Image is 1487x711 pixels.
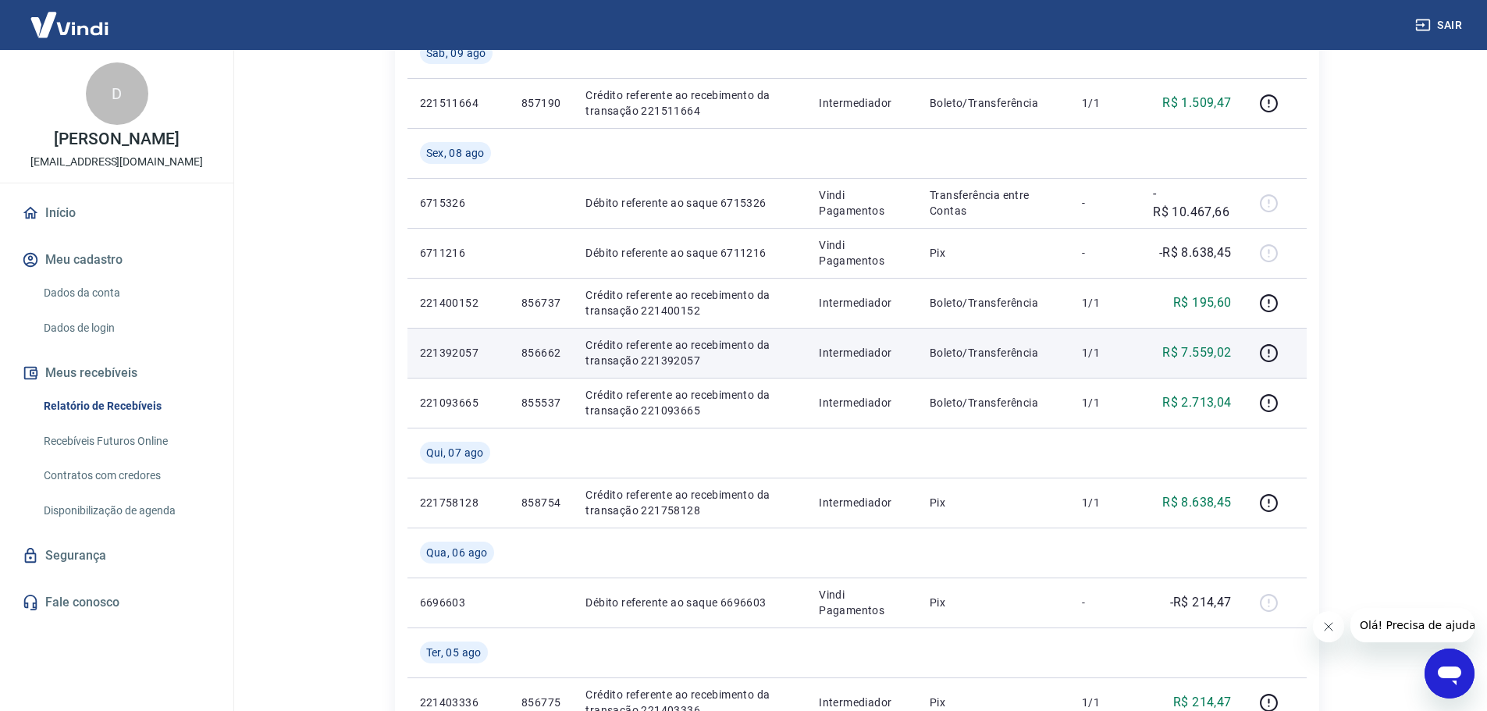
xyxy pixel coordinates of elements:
p: 856775 [521,695,560,710]
button: Sair [1412,11,1468,40]
p: Crédito referente ao recebimento da transação 221511664 [585,87,794,119]
iframe: Botão para abrir a janela de mensagens [1425,649,1475,699]
p: R$ 7.559,02 [1162,343,1231,362]
p: [PERSON_NAME] [54,131,179,148]
iframe: Fechar mensagem [1313,611,1344,642]
a: Relatório de Recebíveis [37,390,215,422]
img: Vindi [19,1,120,48]
p: 221093665 [420,395,496,411]
p: Débito referente ao saque 6696603 [585,595,794,610]
p: 6715326 [420,195,496,211]
p: Crédito referente ao recebimento da transação 221400152 [585,287,794,318]
p: 1/1 [1082,695,1128,710]
p: Boleto/Transferência [930,345,1057,361]
p: 6711216 [420,245,496,261]
p: 1/1 [1082,495,1128,510]
p: - [1082,195,1128,211]
p: Intermediador [819,695,905,710]
p: 221511664 [420,95,496,111]
span: Sex, 08 ago [426,145,485,161]
p: 221758128 [420,495,496,510]
a: Segurança [19,539,215,573]
p: - [1082,245,1128,261]
button: Meus recebíveis [19,356,215,390]
p: -R$ 8.638,45 [1159,244,1232,262]
p: Intermediador [819,345,905,361]
p: Débito referente ao saque 6711216 [585,245,794,261]
a: Início [19,196,215,230]
a: Disponibilização de agenda [37,495,215,527]
p: Intermediador [819,495,905,510]
p: R$ 8.638,45 [1162,493,1231,512]
p: Vindi Pagamentos [819,587,905,618]
p: Crédito referente ao recebimento da transação 221758128 [585,487,794,518]
p: Intermediador [819,395,905,411]
p: - [1082,595,1128,610]
p: 6696603 [420,595,496,610]
p: Pix [930,245,1057,261]
a: Contratos com credores [37,460,215,492]
p: Débito referente ao saque 6715326 [585,195,794,211]
p: Boleto/Transferência [930,395,1057,411]
p: 856737 [521,295,560,311]
p: 856662 [521,345,560,361]
span: Qua, 06 ago [426,545,488,560]
p: 858754 [521,495,560,510]
span: Ter, 05 ago [426,645,482,660]
p: Boleto/Transferência [930,95,1057,111]
a: Fale conosco [19,585,215,620]
p: -R$ 10.467,66 [1153,184,1231,222]
p: 857190 [521,95,560,111]
p: Pix [930,595,1057,610]
p: [EMAIL_ADDRESS][DOMAIN_NAME] [30,154,203,170]
p: -R$ 214,47 [1170,593,1232,612]
p: 1/1 [1082,95,1128,111]
a: Recebíveis Futuros Online [37,425,215,457]
p: Intermediador [819,95,905,111]
span: Sáb, 09 ago [426,45,486,61]
p: R$ 195,60 [1173,293,1232,312]
div: D [86,62,148,125]
span: Olá! Precisa de ajuda? [9,11,131,23]
button: Meu cadastro [19,243,215,277]
p: 1/1 [1082,295,1128,311]
p: R$ 2.713,04 [1162,393,1231,412]
p: Pix [930,695,1057,710]
p: Vindi Pagamentos [819,187,905,219]
p: R$ 1.509,47 [1162,94,1231,112]
p: Vindi Pagamentos [819,237,905,268]
p: 221392057 [420,345,496,361]
p: Intermediador [819,295,905,311]
iframe: Mensagem da empresa [1350,608,1475,642]
p: 1/1 [1082,395,1128,411]
p: Transferência entre Contas [930,187,1057,219]
p: 1/1 [1082,345,1128,361]
a: Dados da conta [37,277,215,309]
p: 221400152 [420,295,496,311]
p: Boleto/Transferência [930,295,1057,311]
a: Dados de login [37,312,215,344]
span: Qui, 07 ago [426,445,484,460]
p: Crédito referente ao recebimento da transação 221093665 [585,387,794,418]
p: Pix [930,495,1057,510]
p: 855537 [521,395,560,411]
p: 221403336 [420,695,496,710]
p: Crédito referente ao recebimento da transação 221392057 [585,337,794,368]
